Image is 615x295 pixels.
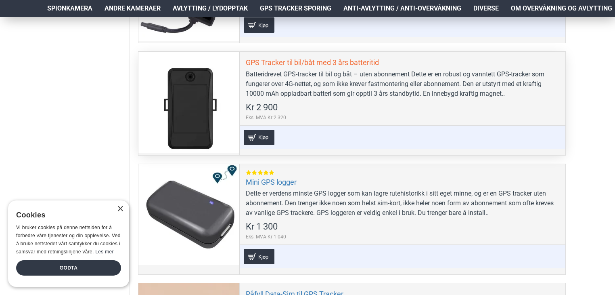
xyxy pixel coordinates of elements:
[16,206,116,224] div: Cookies
[246,177,297,187] a: Mini GPS logger
[105,4,161,13] span: Andre kameraer
[260,4,331,13] span: GPS Tracker Sporing
[246,189,559,218] div: Dette er verdens minste GPS logger som kan lagre rutehistorikk i sitt eget minne, og er en GPS tr...
[246,114,286,121] span: Eks. MVA:Kr 2 320
[246,233,286,240] span: Eks. MVA:Kr 1 040
[246,222,278,231] span: Kr 1 300
[473,4,499,13] span: Diverse
[256,23,270,28] span: Kjøp
[343,4,461,13] span: Anti-avlytting / Anti-overvåkning
[246,58,379,67] a: GPS Tracker til bil/båt med 3 års batteritid
[16,225,121,254] span: Vi bruker cookies på denne nettsiden for å forbedre våre tjenester og din opplevelse. Ved å bruke...
[256,254,270,259] span: Kjøp
[246,103,278,112] span: Kr 2 900
[138,52,239,153] a: GPS Tracker til bil/båt med 3 års batteritid GPS Tracker til bil/båt med 3 års batteritid
[117,206,123,212] div: Close
[246,70,559,99] div: Batteridrevet GPS-tracker til bil og båt – uten abonnement Dette er en robust og vanntett GPS-tra...
[138,164,239,265] a: Mini GPS logger Mini GPS logger
[47,4,92,13] span: Spionkamera
[511,4,612,13] span: Om overvåkning og avlytting
[95,249,113,255] a: Les mer, opens a new window
[173,4,248,13] span: Avlytting / Lydopptak
[16,260,121,276] div: Godta
[256,135,270,140] span: Kjøp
